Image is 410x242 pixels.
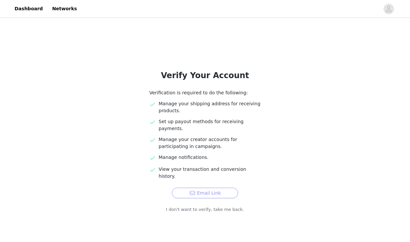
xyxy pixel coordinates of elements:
[48,1,81,16] a: Networks
[133,70,277,81] h1: Verify Your Account
[166,206,244,213] a: I don't want to verify, take me back.
[159,100,261,114] p: Manage your shipping address for receiving products.
[149,89,261,96] p: Verification is required to do the following:
[172,188,238,198] button: Email Link
[385,4,392,14] div: avatar
[159,166,261,180] p: View your transaction and conversion history.
[159,154,261,161] p: Manage notifications.
[11,1,47,16] a: Dashboard
[159,118,261,132] p: Set up payout methods for receiving payments.
[159,136,261,150] p: Manage your creator accounts for participating in campaigns.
